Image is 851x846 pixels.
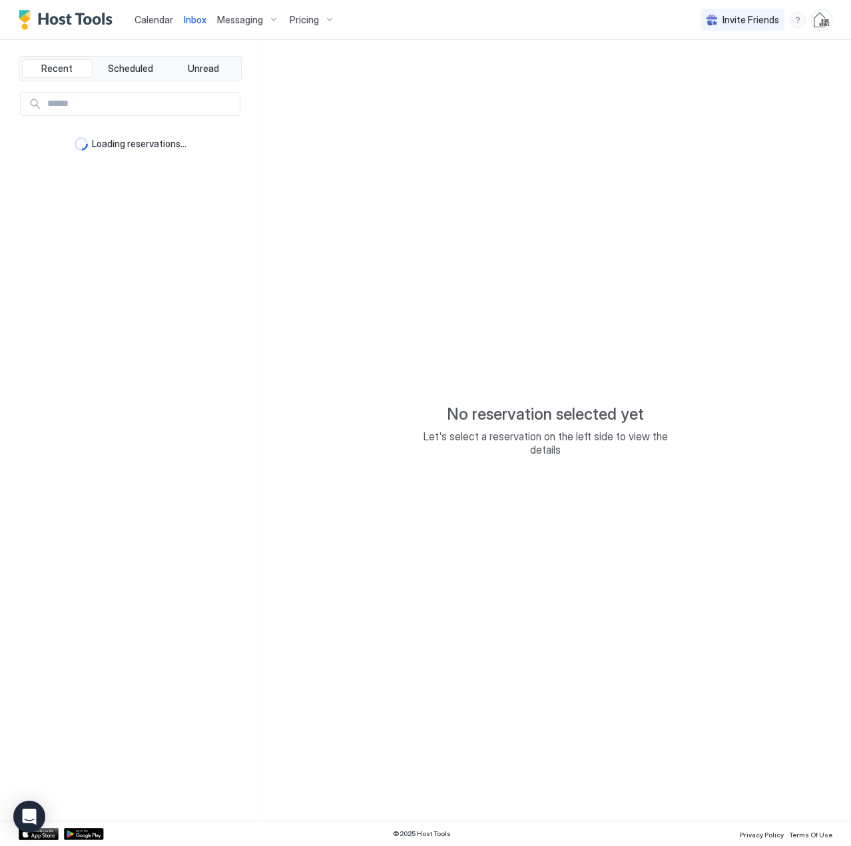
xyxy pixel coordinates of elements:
[790,12,806,28] div: menu
[188,63,219,75] span: Unread
[13,801,45,833] div: Open Intercom Messenger
[19,10,119,30] a: Host Tools Logo
[41,63,73,75] span: Recent
[740,831,784,839] span: Privacy Policy
[789,831,832,839] span: Terms Of Use
[290,14,319,26] span: Pricing
[108,63,153,75] span: Scheduled
[135,14,173,25] span: Calendar
[217,14,263,26] span: Messaging
[447,404,644,424] span: No reservation selected yet
[393,829,451,838] span: © 2025 Host Tools
[19,56,242,81] div: tab-group
[135,13,173,27] a: Calendar
[722,14,779,26] span: Invite Friends
[811,9,832,31] div: User profile
[42,93,240,115] input: Input Field
[92,138,186,150] span: Loading reservations...
[184,14,206,25] span: Inbox
[412,430,679,456] span: Let's select a reservation on the left side to view the details
[22,59,93,78] button: Recent
[95,59,166,78] button: Scheduled
[168,59,238,78] button: Unread
[184,13,206,27] a: Inbox
[789,827,832,841] a: Terms Of Use
[64,828,104,840] a: Google Play Store
[19,828,59,840] a: App Store
[75,137,88,151] div: loading
[740,827,784,841] a: Privacy Policy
